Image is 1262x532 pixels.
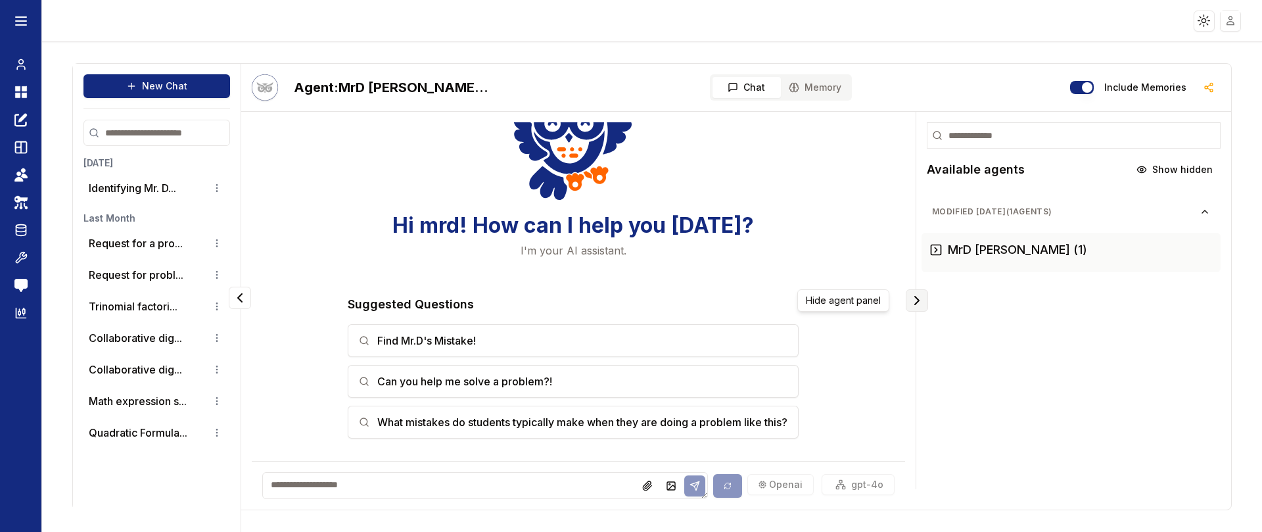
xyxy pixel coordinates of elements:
[348,365,799,398] button: Can you help me solve a problem?!
[89,393,187,409] button: Math expression s...
[229,287,251,309] button: Collapse panel
[209,393,225,409] button: Conversation options
[743,81,765,94] span: Chat
[89,299,177,314] button: Trinomial factori...
[521,243,626,258] p: I'm your AI assistant.
[209,330,225,346] button: Conversation options
[932,206,1200,217] span: Modified [DATE] ( 1 agents)
[14,279,28,292] img: feedback
[1152,163,1213,176] span: Show hidden
[209,362,225,377] button: Conversation options
[209,425,225,441] button: Conversation options
[83,212,230,225] h3: Last Month
[89,362,182,377] button: Collaborative dig...
[89,425,187,441] button: Quadratic Formula...
[209,299,225,314] button: Conversation options
[906,289,928,312] button: Collapse panel
[209,180,225,196] button: Conversation options
[348,295,799,314] h3: Suggested Questions
[83,157,230,170] h3: [DATE]
[348,324,799,357] button: Find Mr.D's Mistake!
[294,78,491,97] h2: MrD Test (1)
[252,74,278,101] img: Bot
[1104,83,1186,92] label: Include memories in the messages below
[348,406,799,439] button: What mistakes do students typically make when they are doing a problem like this?
[1070,81,1094,94] button: Include memories in the messages below
[513,64,634,203] img: Welcome Owl
[805,81,841,94] span: Memory
[392,214,754,237] h3: Hi mrd! How can I help you [DATE]?
[922,201,1221,222] button: Modified [DATE](1agents)
[89,180,176,196] button: Identifying Mr. D...
[89,235,183,251] button: Request for a pro...
[83,74,230,98] button: New Chat
[89,267,183,283] button: Request for probl...
[209,235,225,251] button: Conversation options
[209,267,225,283] button: Conversation options
[927,160,1025,179] h2: Available agents
[252,74,278,101] button: Talk with Hootie
[948,241,1087,259] h3: MrD [PERSON_NAME] (1)
[806,294,881,307] p: Hide agent panel
[1129,159,1221,180] button: Show hidden
[89,330,182,346] button: Collaborative dig...
[1221,11,1240,30] img: placeholder-user.jpg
